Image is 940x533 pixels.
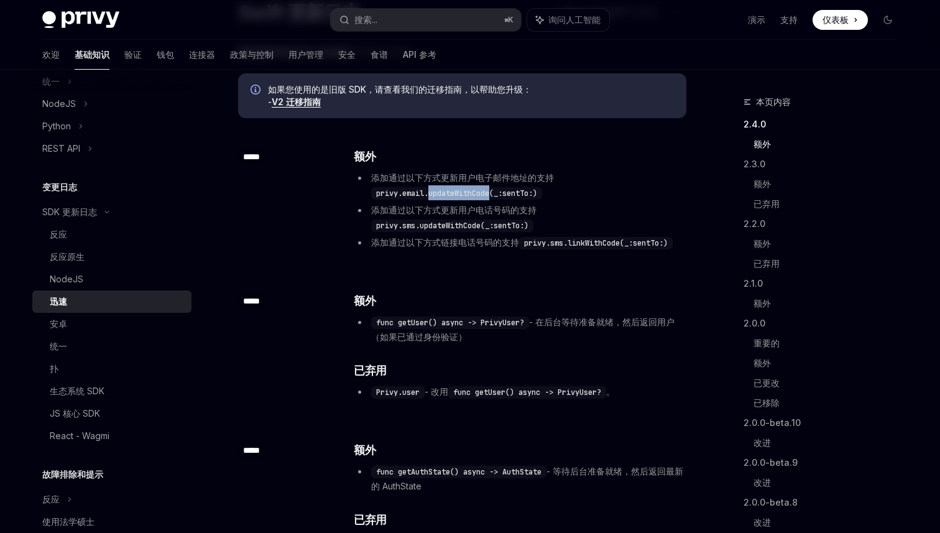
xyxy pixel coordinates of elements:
code: privy.email.updateWithCode(_:sentTo:) [371,187,542,200]
a: API 参考 [403,40,436,70]
font: 。 [606,386,615,397]
font: REST API [42,143,80,154]
font: 仪表板 [823,14,849,25]
font: 额外 [354,150,376,163]
font: 2.2.0 [744,218,765,229]
font: V2 迁移指南 [272,96,321,107]
font: JS 核心 SDK [50,408,100,419]
font: 改进 [753,517,771,527]
font: - 改用 [425,386,448,397]
a: 已弃用 [753,254,908,274]
font: 用户管理 [288,49,323,60]
button: 询问人工智能 [527,9,609,31]
font: 使用法学硕士 [42,516,94,527]
a: React - Wagmi [32,425,191,447]
a: 基础知识 [75,40,109,70]
font: 额外 [354,294,376,307]
a: 演示 [748,14,765,26]
a: NodeJS [32,268,191,290]
a: 支持 [780,14,798,26]
font: 政策与控制 [230,49,274,60]
font: 验证 [124,49,142,60]
font: 统一 [50,341,67,351]
font: 2.3.0 [744,159,765,169]
font: 如果您使用的是旧版 SDK，请查看我们的迁移指南，以帮助您升级： [268,84,532,95]
font: 已弃用 [354,364,387,377]
font: 询问人工智能 [548,14,601,25]
font: 反应 [50,229,67,239]
a: 食谱 [371,40,388,70]
font: 额外 [753,178,771,189]
a: 2.0.0-beta.10 [744,413,908,433]
a: 反应 [32,223,191,246]
svg: 信息 [251,85,263,97]
a: JS 核心 SDK [32,402,191,425]
a: 额外 [753,234,908,254]
a: 统一 [32,335,191,358]
font: 改进 [753,437,771,448]
font: 食谱 [371,49,388,60]
font: 演示 [748,14,765,25]
font: 基础知识 [75,49,109,60]
code: func getUser() async -> PrivyUser? [371,317,529,329]
a: 政策与控制 [230,40,274,70]
a: 已更改 [753,373,908,393]
font: 额外 [753,298,771,308]
code: Privy.user [371,386,425,399]
a: 已移除 [753,393,908,413]
code: privy.sms.linkWithCode(_:sentTo:) [519,237,673,249]
font: - 在后台等待准备就绪，然后返回用户（如果已通过身份验证） [371,317,675,342]
font: 故障排除和提示 [42,469,103,480]
a: V2 迁移指南 [272,96,321,108]
a: 安全 [338,40,356,70]
a: 2.4.0 [744,114,908,134]
font: 2.1.0 [744,278,763,289]
font: 改进 [753,477,771,488]
a: 额外 [753,353,908,373]
font: 安卓 [50,318,67,329]
font: 2.0.0-beta.9 [744,457,798,468]
font: 已弃用 [753,258,780,269]
a: 使用法学硕士 [32,511,191,533]
font: 反应原生 [50,251,85,262]
img: 深色标志 [42,11,119,29]
a: 2.0.0 [744,313,908,333]
font: 连接器 [189,49,215,60]
font: 搜索... [354,14,377,25]
font: 扑 [50,363,58,374]
font: NodeJS [50,274,83,284]
a: 额外 [753,174,908,194]
font: 已弃用 [753,198,780,209]
a: 验证 [124,40,142,70]
a: 反应原生 [32,246,191,268]
font: 安全 [338,49,356,60]
a: 额外 [753,294,908,313]
button: 切换暗模式 [878,10,898,30]
a: 连接器 [189,40,215,70]
a: 仪表板 [813,10,868,30]
font: 变更日志 [42,182,77,192]
a: 改进 [753,433,908,453]
a: 2.3.0 [744,154,908,174]
font: 支持 [780,14,798,25]
font: 本页内容 [756,96,791,107]
font: React - Wagmi [50,430,109,441]
font: SDK 更新日志 [42,206,97,217]
button: 搜索...⌘K [331,9,521,31]
font: 反应 [42,494,60,504]
a: 生态系统 SDK [32,380,191,402]
font: 迅速 [50,296,67,307]
code: func getUser() async -> PrivyUser? [448,386,606,399]
font: 已移除 [753,397,780,408]
a: 钱包 [157,40,174,70]
font: 钱包 [157,49,174,60]
a: 已弃用 [753,194,908,214]
font: 2.0.0-beta.10 [744,417,801,428]
font: K [508,15,514,24]
a: 扑 [32,358,191,380]
a: 2.0.0-beta.8 [744,493,908,512]
font: 生态系统 SDK [50,386,104,396]
a: 改进 [753,512,908,532]
a: 迅速 [32,290,191,313]
font: 2.0.0-beta.8 [744,497,798,508]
